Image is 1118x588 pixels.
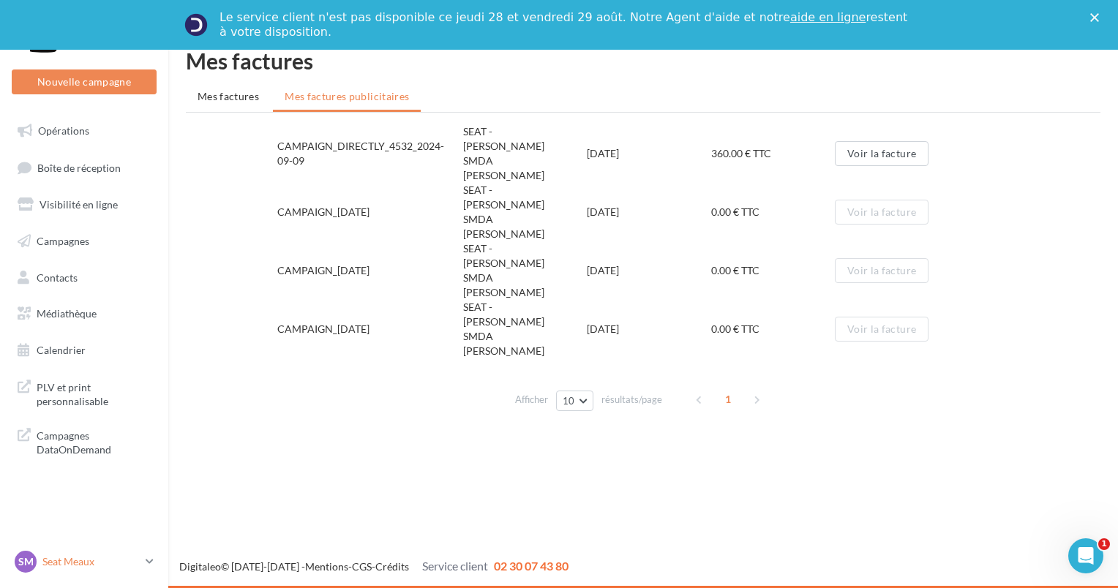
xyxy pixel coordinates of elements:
[9,263,160,293] a: Contacts
[587,146,710,161] div: [DATE]
[37,377,151,409] span: PLV et print personnalisable
[277,322,463,336] div: CAMPAIGN_[DATE]
[37,426,151,457] span: Campagnes DataOnDemand
[463,183,587,241] div: SEAT - [PERSON_NAME] SMDA [PERSON_NAME]
[42,554,140,569] p: Seat Meaux
[422,559,488,573] span: Service client
[556,391,593,411] button: 10
[463,241,587,300] div: SEAT - [PERSON_NAME] SMDA [PERSON_NAME]
[12,548,157,576] a: SM Seat Meaux
[220,10,910,39] div: Le service client n'est pas disponible ce jeudi 28 et vendredi 29 août. Notre Agent d'aide et not...
[37,307,97,320] span: Médiathèque
[587,322,710,336] div: [DATE]
[835,258,928,283] button: Voir la facture
[179,560,221,573] a: Digitaleo
[186,50,1100,72] h1: Mes factures
[9,298,160,329] a: Médiathèque
[9,420,160,463] a: Campagnes DataOnDemand
[9,116,160,146] a: Opérations
[1098,538,1110,550] span: 1
[711,205,835,219] div: 0.00 € TTC
[1090,13,1105,22] div: Fermer
[9,152,160,184] a: Boîte de réception
[9,189,160,220] a: Visibilité en ligne
[37,344,86,356] span: Calendrier
[37,271,78,283] span: Contacts
[587,205,710,219] div: [DATE]
[305,560,348,573] a: Mentions
[40,198,118,211] span: Visibilité en ligne
[9,226,160,257] a: Campagnes
[1068,538,1103,573] iframe: Intercom live chat
[790,10,866,24] a: aide en ligne
[352,560,372,573] a: CGS
[184,13,208,37] img: Profile image for Service-Client
[9,372,160,415] a: PLV et print personnalisable
[12,69,157,94] button: Nouvelle campagne
[563,395,575,407] span: 10
[515,393,548,407] span: Afficher
[9,335,160,366] a: Calendrier
[37,235,89,247] span: Campagnes
[835,141,928,166] button: Voir la facture
[711,322,835,336] div: 0.00 € TTC
[587,263,710,278] div: [DATE]
[37,161,121,173] span: Boîte de réception
[277,263,463,278] div: CAMPAIGN_[DATE]
[494,559,569,573] span: 02 30 07 43 80
[463,124,587,183] div: SEAT - [PERSON_NAME] SMDA [PERSON_NAME]
[179,560,569,573] span: © [DATE]-[DATE] - - -
[835,317,928,342] button: Voir la facture
[277,139,463,168] div: CAMPAIGN_DIRECTLY_4532_2024-09-09
[601,393,662,407] span: résultats/page
[716,388,740,411] span: 1
[198,90,259,102] span: Mes factures
[711,263,835,278] div: 0.00 € TTC
[835,200,928,225] button: Voir la facture
[18,554,34,569] span: SM
[38,124,89,137] span: Opérations
[711,146,835,161] div: 360.00 € TTC
[375,560,409,573] a: Crédits
[277,205,463,219] div: CAMPAIGN_[DATE]
[463,300,587,358] div: SEAT - [PERSON_NAME] SMDA [PERSON_NAME]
